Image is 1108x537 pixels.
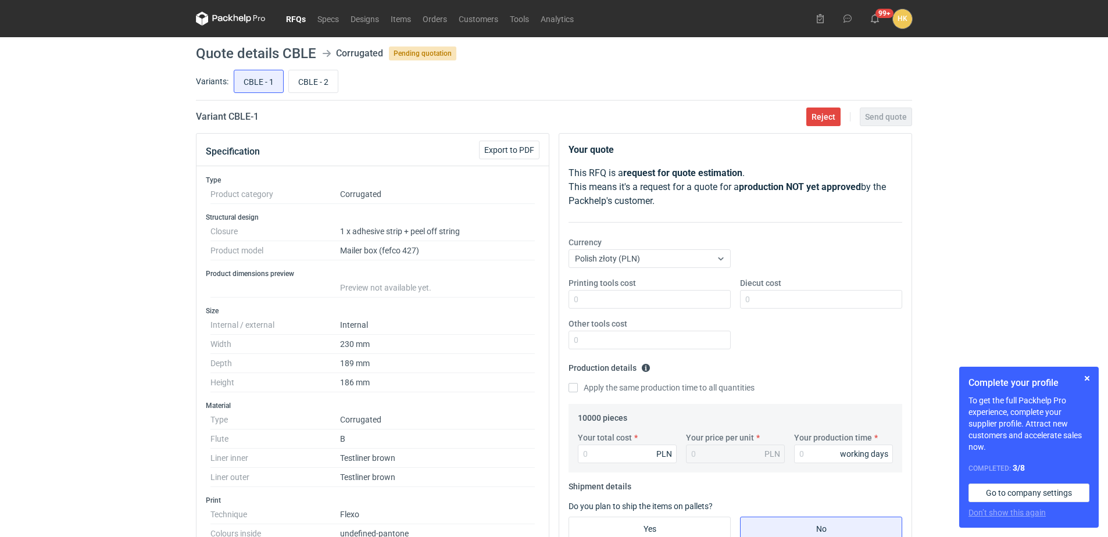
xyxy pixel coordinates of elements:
[740,277,781,289] label: Diecut cost
[840,448,888,460] div: working days
[479,141,539,159] button: Export to PDF
[968,507,1046,518] button: Don’t show this again
[453,12,504,26] a: Customers
[385,12,417,26] a: Items
[866,9,884,28] button: 99+
[210,335,340,354] dt: Width
[893,9,912,28] div: Hanna Kołodziej
[578,409,627,423] legend: 10000 pieces
[578,432,632,443] label: Your total cost
[569,144,614,155] strong: Your quote
[340,283,431,292] span: Preview not available yet.
[312,12,345,26] a: Specs
[806,108,841,126] button: Reject
[210,354,340,373] dt: Depth
[656,448,672,460] div: PLN
[234,70,284,93] label: CBLE - 1
[210,222,340,241] dt: Closure
[575,254,640,263] span: Polish złoty (PLN)
[340,354,535,373] dd: 189 mm
[739,181,861,192] strong: production NOT yet approved
[340,185,535,204] dd: Corrugated
[569,382,755,393] label: Apply the same production time to all quantities
[860,108,912,126] button: Send quote
[569,331,731,349] input: 0
[968,376,1089,390] h1: Complete your profile
[865,113,907,121] span: Send quote
[535,12,580,26] a: Analytics
[210,410,340,429] dt: Type
[504,12,535,26] a: Tools
[794,445,893,463] input: 0
[812,113,835,121] span: Reject
[569,359,650,373] legend: Production details
[210,505,340,524] dt: Technique
[340,222,535,241] dd: 1 x adhesive strip + peel off string
[1013,463,1025,472] strong: 3 / 8
[569,277,636,289] label: Printing tools cost
[210,429,340,449] dt: Flute
[345,12,385,26] a: Designs
[340,241,535,260] dd: Mailer box (fefco 427)
[288,70,338,93] label: CBLE - 2
[206,306,539,316] h3: Size
[578,445,677,463] input: 0
[569,290,731,309] input: 0
[340,505,535,524] dd: Flexo
[686,432,754,443] label: Your price per unit
[340,429,535,449] dd: B
[206,496,539,505] h3: Print
[569,318,627,330] label: Other tools cost
[1080,371,1094,385] button: Skip for now
[206,176,539,185] h3: Type
[196,46,316,60] h1: Quote details CBLE
[623,167,742,178] strong: request for quote estimation
[340,316,535,335] dd: Internal
[340,373,535,392] dd: 186 mm
[280,12,312,26] a: RFQs
[569,166,902,208] p: This RFQ is a . This means it's a request for a quote for a by the Packhelp's customer.
[196,12,266,26] svg: Packhelp Pro
[794,432,872,443] label: Your production time
[340,449,535,468] dd: Testliner brown
[569,502,713,511] label: Do you plan to ship the items on pallets?
[206,138,260,166] button: Specification
[569,477,631,491] legend: Shipment details
[210,185,340,204] dt: Product category
[569,237,602,248] label: Currency
[210,241,340,260] dt: Product model
[340,468,535,487] dd: Testliner brown
[740,290,902,309] input: 0
[389,46,456,60] span: Pending quotation
[196,110,259,124] h2: Variant CBLE - 1
[893,9,912,28] button: HK
[968,462,1089,474] div: Completed:
[340,335,535,354] dd: 230 mm
[968,395,1089,453] p: To get the full Packhelp Pro experience, complete your supplier profile. Attract new customers an...
[764,448,780,460] div: PLN
[206,269,539,278] h3: Product dimensions preview
[336,46,383,60] div: Corrugated
[206,213,539,222] h3: Structural design
[210,449,340,468] dt: Liner inner
[340,410,535,429] dd: Corrugated
[968,484,1089,502] a: Go to company settings
[417,12,453,26] a: Orders
[206,401,539,410] h3: Material
[210,316,340,335] dt: Internal / external
[484,146,534,154] span: Export to PDF
[210,468,340,487] dt: Liner outer
[196,76,228,87] label: Variants:
[210,373,340,392] dt: Height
